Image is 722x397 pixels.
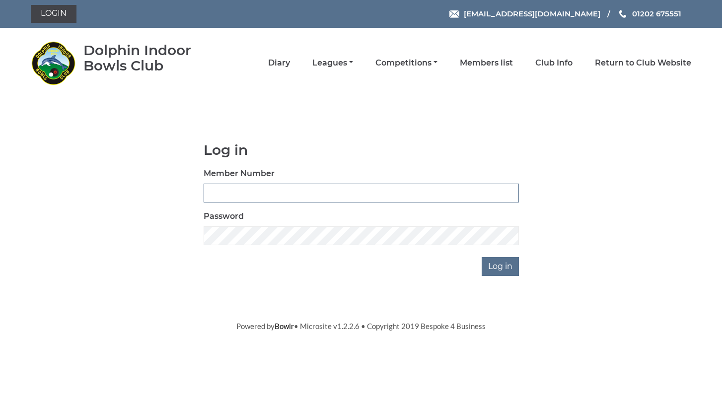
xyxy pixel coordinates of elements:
a: Bowlr [275,322,294,331]
a: Members list [460,58,513,68]
a: Phone us 01202 675551 [618,8,681,19]
h1: Log in [204,142,519,158]
a: Diary [268,58,290,68]
label: Member Number [204,168,275,180]
span: 01202 675551 [632,9,681,18]
img: Email [449,10,459,18]
div: Dolphin Indoor Bowls Club [83,43,220,73]
input: Log in [482,257,519,276]
a: Leagues [312,58,353,68]
a: Competitions [375,58,437,68]
a: Email [EMAIL_ADDRESS][DOMAIN_NAME] [449,8,600,19]
label: Password [204,210,244,222]
span: [EMAIL_ADDRESS][DOMAIN_NAME] [464,9,600,18]
img: Phone us [619,10,626,18]
span: Powered by • Microsite v1.2.2.6 • Copyright 2019 Bespoke 4 Business [236,322,486,331]
a: Return to Club Website [595,58,691,68]
img: Dolphin Indoor Bowls Club [31,41,75,85]
a: Login [31,5,76,23]
a: Club Info [535,58,573,68]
